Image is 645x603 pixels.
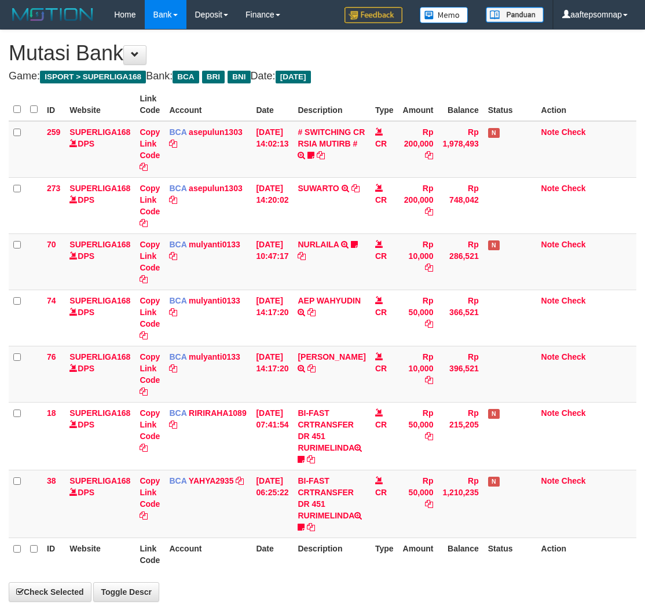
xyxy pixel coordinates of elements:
a: Check [562,127,586,137]
th: Status [483,88,537,121]
span: BCA [169,184,186,193]
a: mulyanti0133 [189,240,240,249]
span: Has Note [488,240,500,250]
span: Has Note [488,128,500,138]
a: Check [562,408,586,418]
span: [DATE] [276,71,311,83]
th: ID [42,538,65,571]
td: Rp 10,000 [398,346,438,402]
a: SUPERLIGA168 [69,240,130,249]
a: SUWARTO [298,184,339,193]
a: Copy Link Code [140,476,160,520]
span: CR [375,139,387,148]
img: Button%20Memo.svg [420,7,468,23]
th: Link Code [135,88,164,121]
span: CR [375,488,387,497]
th: Description [293,88,370,121]
th: Date [251,88,293,121]
span: 38 [47,476,56,485]
a: Toggle Descr [93,582,159,602]
a: mulyanti0133 [189,296,240,305]
th: Website [65,88,135,121]
td: DPS [65,177,135,233]
a: Copy Link Code [140,240,160,284]
a: Copy Link Code [140,127,160,171]
a: asepulun1303 [189,184,243,193]
td: DPS [65,121,135,178]
a: Note [541,296,559,305]
span: BCA [169,127,186,137]
td: Rp 748,042 [438,177,483,233]
a: Check [562,184,586,193]
a: Note [541,127,559,137]
td: DPS [65,290,135,346]
span: 76 [47,352,56,361]
a: # SWITCHING CR RSIA MUTIRB # [298,127,365,148]
a: Copy Link Code [140,352,160,396]
span: CR [375,364,387,373]
span: BCA [173,71,199,83]
a: Copy Link Code [140,408,160,452]
td: DPS [65,233,135,290]
a: Copy Link Code [140,184,160,228]
th: Description [293,538,370,571]
a: SUPERLIGA168 [69,127,130,137]
a: SUPERLIGA168 [69,296,130,305]
a: SUPERLIGA168 [69,184,130,193]
span: BRI [202,71,225,83]
span: CR [375,420,387,429]
th: Status [483,538,537,571]
a: Check [562,476,586,485]
h4: Game: Bank: Date: [9,71,636,82]
span: Has Note [488,477,500,487]
td: [DATE] 14:20:02 [251,177,293,233]
td: Rp 10,000 [398,233,438,290]
img: panduan.png [486,7,544,23]
td: [DATE] 14:02:13 [251,121,293,178]
th: Amount [398,88,438,121]
td: Rp 1,978,493 [438,121,483,178]
td: Rp 396,521 [438,346,483,402]
td: Rp 286,521 [438,233,483,290]
span: BCA [169,240,186,249]
th: Date [251,538,293,571]
span: 273 [47,184,60,193]
th: Account [164,88,251,121]
td: [DATE] 06:25:22 [251,470,293,538]
td: DPS [65,402,135,470]
a: Note [541,240,559,249]
td: Rp 366,521 [438,290,483,346]
th: Balance [438,538,483,571]
td: Rp 50,000 [398,290,438,346]
td: BI-FAST CRTRANSFER DR 451 RURIMELINDA [293,470,370,538]
a: Note [541,352,559,361]
a: asepulun1303 [189,127,243,137]
th: Account [164,538,251,571]
td: Rp 200,000 [398,121,438,178]
td: DPS [65,470,135,538]
img: MOTION_logo.png [9,6,97,23]
a: Note [541,408,559,418]
td: Rp 200,000 [398,177,438,233]
span: 18 [47,408,56,418]
span: 74 [47,296,56,305]
td: Rp 50,000 [398,402,438,470]
a: [PERSON_NAME] [298,352,365,361]
a: mulyanti0133 [189,352,240,361]
img: Feedback.jpg [345,7,402,23]
a: SUPERLIGA168 [69,352,130,361]
th: Action [537,88,636,121]
td: [DATE] 10:47:17 [251,233,293,290]
a: AEP WAHYUDIN [298,296,361,305]
td: Rp 1,210,235 [438,470,483,538]
span: BCA [169,352,186,361]
span: CR [375,195,387,204]
td: [DATE] 07:41:54 [251,402,293,470]
th: ID [42,88,65,121]
span: BNI [228,71,250,83]
th: Amount [398,538,438,571]
td: BI-FAST CRTRANSFER DR 451 RURIMELINDA [293,402,370,470]
a: Note [541,476,559,485]
td: Rp 50,000 [398,470,438,538]
span: Has Note [488,409,500,419]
